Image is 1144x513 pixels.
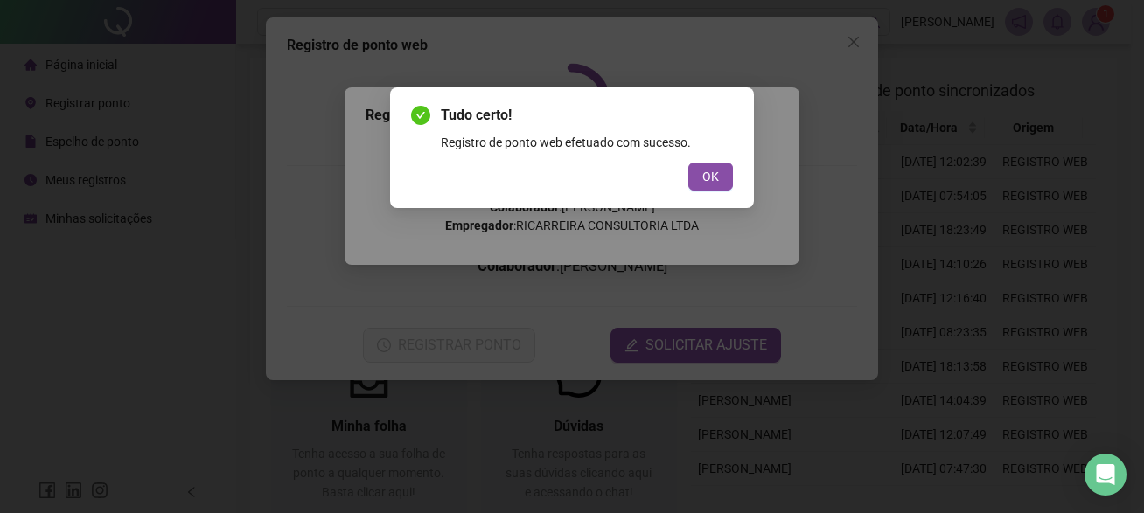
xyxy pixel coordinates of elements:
div: Registro de ponto web efetuado com sucesso. [441,133,733,152]
span: Tudo certo! [441,105,733,126]
span: OK [702,167,719,186]
div: Open Intercom Messenger [1085,454,1127,496]
button: OK [688,163,733,191]
span: check-circle [411,106,430,125]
